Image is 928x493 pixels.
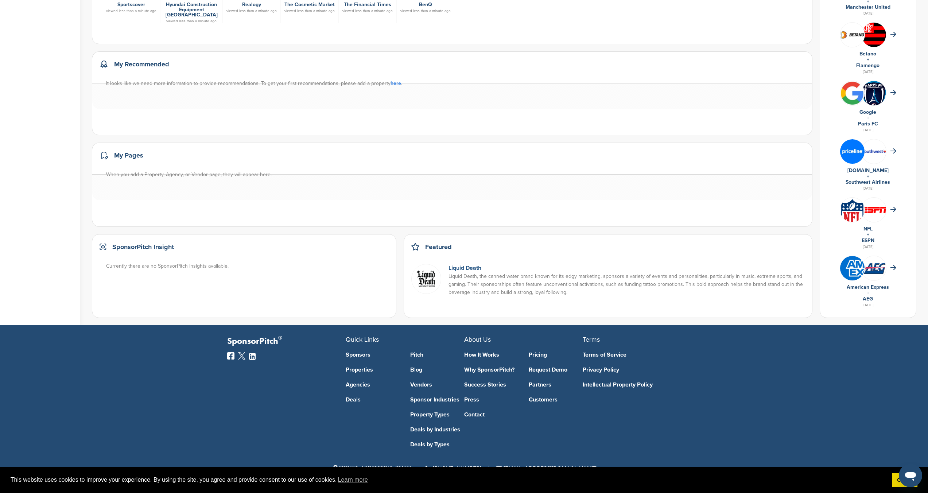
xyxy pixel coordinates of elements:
[332,465,411,471] span: [STREET_ADDRESS][US_STATE]
[344,1,391,8] a: The Financial Times
[840,256,865,280] img: Amex logo
[867,232,869,238] a: +
[892,473,917,488] a: dismiss cookie message
[464,397,518,403] a: Press
[410,397,464,403] a: Sponsor Industries
[496,465,597,472] a: [EMAIL_ADDRESS][DOMAIN_NAME]
[583,352,690,358] a: Terms of Service
[867,115,869,121] a: +
[867,173,869,179] a: +
[827,69,909,75] div: [DATE]
[11,474,886,485] span: This website uses cookies to improve your experience. By using the site, you agree and provide co...
[411,264,441,294] img: Screen shot 2022 01 05 at 10.58.13 am
[464,382,518,388] a: Success Stories
[410,442,464,447] a: Deals by Types
[856,62,880,69] a: Flamengo
[464,412,518,418] a: Contact
[346,367,400,373] a: Properties
[426,465,481,472] a: [PHONE_NUMBER]
[114,150,143,160] h2: My Pages
[863,226,873,232] a: NFL
[410,367,464,373] a: Blog
[464,352,518,358] a: How It Works
[391,80,401,86] a: here
[278,333,282,342] span: ®
[227,336,346,347] p: SponsorPitch
[112,242,174,252] h2: SponsorPitch Insight
[464,367,518,373] a: Why SponsorPitch?
[840,30,865,39] img: Betano
[583,382,690,388] a: Intellectual Property Policy
[464,335,491,343] span: About Us
[847,167,889,174] a: [DOMAIN_NAME]
[449,272,805,296] p: Liquid Death, the canned water brand known for its edgy marketing, sponsors a variety of events a...
[164,19,219,23] div: viewed less than a minute ago
[114,59,169,69] h2: My Recommended
[410,352,464,358] a: Pitch
[449,264,481,272] a: Liquid Death
[346,352,400,358] a: Sponsors
[899,464,922,487] iframe: Button to launch messaging window
[840,139,865,164] img: Ig6ldnjt 400x400
[863,296,873,302] a: AEG
[227,352,234,360] img: Facebook
[410,412,464,418] a: Property Types
[425,242,452,252] h2: Featured
[410,427,464,432] a: Deals by Industries
[106,79,805,88] div: It looks like we need more information to provide recommendations. To get your first recommendati...
[342,9,393,13] div: viewed less than a minute ago
[346,335,379,343] span: Quick Links
[858,121,878,127] a: Paris FC
[859,109,876,115] a: Google
[867,57,869,63] a: +
[847,284,889,290] a: American Express
[827,127,909,133] div: [DATE]
[862,23,886,53] img: Data?1415807839
[238,352,245,360] img: Twitter
[226,9,277,13] div: viewed less than a minute ago
[583,335,600,343] span: Terms
[529,352,583,358] a: Pricing
[400,9,451,13] div: viewed less than a minute ago
[346,397,400,403] a: Deals
[827,302,909,308] div: [DATE]
[419,1,432,8] a: BenQ
[284,9,335,13] div: viewed less than a minute ago
[284,1,335,8] a: The Cosmetic Market
[583,367,690,373] a: Privacy Policy
[862,262,886,274] img: Open uri20141112 64162 1t4610c?1415809572
[840,81,865,105] img: Bwupxdxo 400x400
[106,9,156,13] div: viewed less than a minute ago
[846,4,890,10] a: Manchester United
[840,198,865,230] img: Open uri20141112 50798 1eekrtw
[106,262,389,270] div: Currently there are no SponsorPitch Insights available.
[117,1,145,8] a: Sportscover
[242,1,261,8] a: Realogy
[862,150,886,153] img: Southwest airlines logo 2014.svg
[166,1,218,18] a: Hyundai Construction Equipment [GEOGRAPHIC_DATA]
[827,10,909,17] div: [DATE]
[867,290,869,296] a: +
[862,237,874,244] a: ESPN
[827,244,909,250] div: [DATE]
[346,382,400,388] a: Agencies
[410,382,464,388] a: Vendors
[529,367,583,373] a: Request Demo
[529,382,583,388] a: Partners
[846,179,890,185] a: Southwest Airlines
[862,207,886,213] img: Data?1415806708
[859,51,876,57] a: Betano
[827,185,909,192] div: [DATE]
[106,171,805,179] div: When you add a Property, Agency, or Vendor page, they will appear here.
[337,474,369,485] a: learn more about cookies
[862,81,886,110] img: Paris fc logo.svg
[529,397,583,403] a: Customers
